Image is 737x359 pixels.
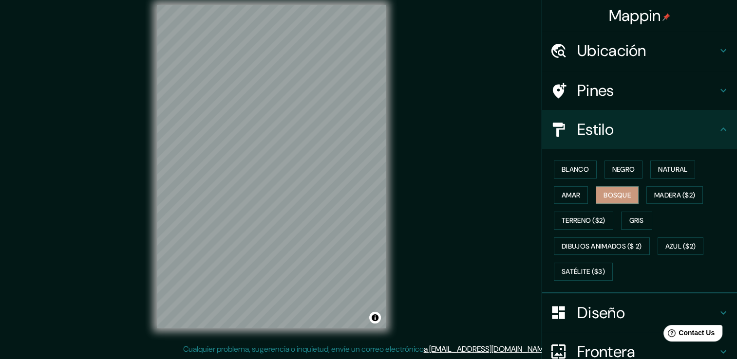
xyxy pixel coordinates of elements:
font: Negro [612,163,635,176]
button: Satélite ($3) [554,263,613,281]
button: Terreno ($2) [554,212,613,230]
font: Terreno ($2) [562,215,605,227]
font: Gris [629,215,644,227]
button: Bosque [596,186,639,204]
p: Cualquier problema, sugerencia o inquietud, envíe un correo electrónico . [183,343,551,355]
font: Madera ($2) [654,189,695,201]
button: Blanco [554,161,597,179]
font: Blanco [562,163,589,176]
button: Amar [554,186,588,204]
button: Alternar atribución [369,312,381,323]
button: Madera ($2) [646,186,703,204]
font: Dibujos animados ($ 2) [562,240,642,252]
h4: Ubicación [577,41,718,60]
h4: Estilo [577,120,718,139]
font: Bosque [604,189,631,201]
button: Negro [605,161,643,179]
font: Mappin [609,5,661,26]
font: Satélite ($3) [562,266,605,278]
button: Azul ($2) [658,237,704,255]
img: pin-icon.png [662,13,670,21]
a: a [EMAIL_ADDRESS][DOMAIN_NAME] [424,344,549,354]
button: Gris [621,212,652,230]
font: Natural [658,163,687,176]
button: Dibujos animados ($ 2) [554,237,650,255]
iframe: Help widget launcher [650,321,726,348]
font: Amar [562,189,580,201]
div: Diseño [542,293,737,332]
button: Natural [650,161,695,179]
h4: Diseño [577,303,718,323]
div: Ubicación [542,31,737,70]
font: Azul ($2) [665,240,696,252]
h4: Pines [577,81,718,100]
div: Pines [542,71,737,110]
div: Estilo [542,110,737,149]
canvas: Mapa [157,5,386,328]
